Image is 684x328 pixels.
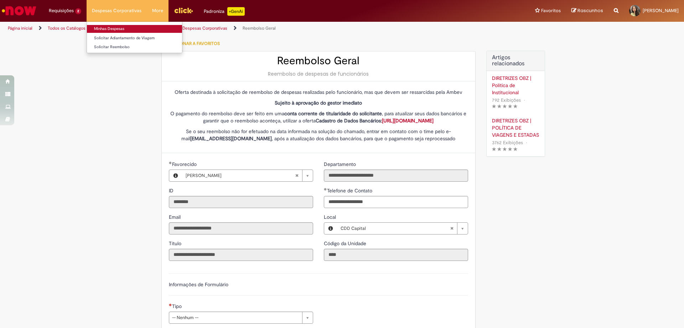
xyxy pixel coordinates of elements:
label: Informações de Formulário [169,281,228,288]
p: O pagamento do reembolso deve ser feito em uma , para atualizar seus dados bancários e garantir q... [169,110,468,124]
h3: Artigos relacionados [492,55,539,67]
input: Título [169,249,313,261]
a: DIRETRIZES OBZ | Política de Institucional [492,75,539,96]
span: Rascunhos [577,7,603,14]
input: Email [169,222,313,234]
a: Rascunhos [571,7,603,14]
a: CDD CapitalLimpar campo Local [337,223,468,234]
button: Adicionar a Favoritos [161,36,224,51]
abbr: Limpar campo Local [446,223,457,234]
input: Departamento [324,170,468,182]
span: Tipo [172,303,183,309]
h2: Reembolso Geral [169,55,468,67]
a: [URL][DOMAIN_NAME] [382,117,434,124]
span: Somente leitura - Título [169,240,183,247]
input: ID [169,196,313,208]
label: Somente leitura - Departamento [324,161,357,168]
a: Solicitar Adiantamento de Viagem [87,34,182,42]
input: Código da Unidade [324,249,468,261]
button: Favorecido, Visualizar este registro Priscilla Barbosa Marques [169,170,182,181]
ul: Despesas Corporativas [87,21,182,53]
ul: Trilhas de página [5,22,451,35]
a: DIRETRIZES OBZ | POLÍTICA DE VIAGENS E ESTADAS [492,117,539,138]
div: Reembolso de despesas de funcionários [169,70,468,77]
strong: Sujeito à aprovação do gestor imediato [275,100,362,106]
img: click_logo_yellow_360x200.png [174,5,193,16]
a: [PERSON_NAME]Limpar campo Favorecido [182,170,313,181]
span: Obrigatório Preenchido [169,161,172,164]
label: Somente leitura - Email [169,213,182,221]
span: Favoritos [541,7,561,14]
p: Se o seu reembolso não for efetuado na data informada na solução do chamado, entrar em contato co... [169,128,468,142]
abbr: Limpar campo Favorecido [291,170,302,181]
span: Local [324,214,337,220]
span: Somente leitura - Departamento [324,161,357,167]
span: More [152,7,163,14]
span: • [524,138,529,147]
a: Minhas Despesas [87,25,182,33]
span: CDD Capital [341,223,450,234]
span: Telefone de Contato [327,187,374,194]
span: Obrigatório Preenchido [324,188,327,191]
strong: [EMAIL_ADDRESS][DOMAIN_NAME] [190,135,272,142]
span: Despesas Corporativas [92,7,141,14]
span: Somente leitura - Email [169,214,182,220]
span: Requisições [49,7,74,14]
a: Página inicial [8,25,32,31]
a: Despesas Corporativas [182,25,227,31]
img: ServiceNow [1,4,37,18]
label: Somente leitura - ID [169,187,175,194]
span: 3762 Exibições [492,140,523,146]
input: Telefone de Contato [324,196,468,208]
a: Todos os Catálogos [48,25,85,31]
a: Solicitar Reembolso [87,43,182,51]
a: Reembolso Geral [243,25,276,31]
span: [PERSON_NAME] [186,170,295,181]
label: Somente leitura - Código da Unidade [324,240,368,247]
strong: conta corrente de titularidade do solicitante [284,110,382,117]
span: [PERSON_NAME] [643,7,679,14]
span: Adicionar a Favoritos [169,41,220,46]
span: -- Nenhum -- [172,312,299,323]
p: +GenAi [227,7,245,16]
span: Somente leitura - Código da Unidade [324,240,368,247]
span: 792 Exibições [492,97,521,103]
label: Somente leitura - Título [169,240,183,247]
span: 2 [75,8,81,14]
div: Padroniza [204,7,245,16]
p: Oferta destinada à solicitação de reembolso de despesas realizadas pelo funcionário, mas que deve... [169,89,468,96]
span: • [522,95,527,105]
button: Local, Visualizar este registro CDD Capital [324,223,337,234]
strong: Cadastro de Dados Bancários: [316,117,434,124]
span: Necessários - Favorecido [172,161,198,167]
span: Necessários [169,303,172,306]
